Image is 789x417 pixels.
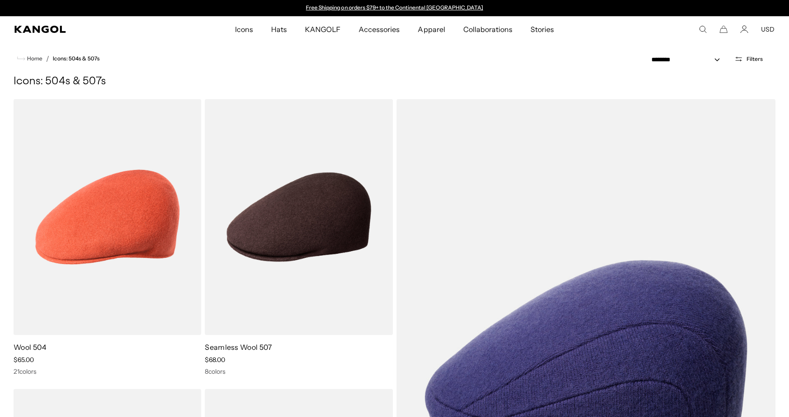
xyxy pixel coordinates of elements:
[359,16,400,42] span: Accessories
[740,25,748,33] a: Account
[14,367,201,376] div: 21 colors
[42,53,49,64] li: /
[306,4,483,11] a: Free Shipping on orders $79+ to the Continental [GEOGRAPHIC_DATA]
[205,356,225,364] span: $68.00
[14,26,155,33] a: Kangol
[53,55,100,62] a: Icons: 504s & 507s
[235,16,253,42] span: Icons
[271,16,287,42] span: Hats
[521,16,563,42] a: Stories
[302,5,488,12] div: 1 of 2
[305,16,341,42] span: KANGOLF
[302,5,488,12] div: Announcement
[226,16,262,42] a: Icons
[17,55,42,63] a: Home
[14,75,775,88] h1: Icons: 504s & 507s
[205,343,272,352] a: Seamless Wool 507
[14,356,34,364] span: $65.00
[747,56,763,62] span: Filters
[14,343,47,352] a: Wool 504
[262,16,296,42] a: Hats
[761,25,775,33] button: USD
[720,25,728,33] button: Cart
[409,16,454,42] a: Apparel
[531,16,554,42] span: Stories
[454,16,521,42] a: Collaborations
[350,16,409,42] a: Accessories
[463,16,512,42] span: Collaborations
[205,367,392,376] div: 8 colors
[296,16,350,42] a: KANGOLF
[699,25,707,33] summary: Search here
[648,55,729,64] select: Sort by: Featured
[14,99,201,335] img: Wool 504
[418,16,445,42] span: Apparel
[302,5,488,12] slideshow-component: Announcement bar
[25,55,42,62] span: Home
[729,55,768,63] button: Open filters
[205,99,392,335] img: Seamless Wool 507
